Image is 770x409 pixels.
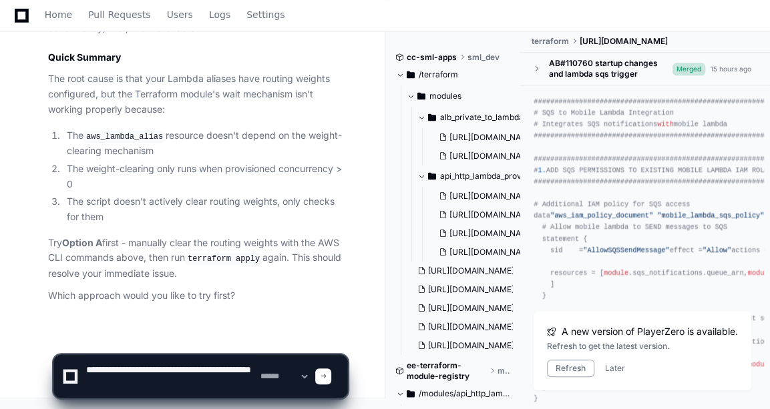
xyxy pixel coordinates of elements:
[396,64,511,85] button: /terraform
[433,187,535,206] button: [URL][DOMAIN_NAME]
[407,85,522,107] button: modules
[429,91,461,101] span: modules
[433,147,535,165] button: [URL][DOMAIN_NAME]
[48,51,347,64] h2: Quick Summary
[449,191,536,201] span: [URL][DOMAIN_NAME]
[433,206,535,224] button: [URL][DOMAIN_NAME]
[62,237,102,248] strong: Option A
[672,63,705,75] span: Merged
[412,280,514,299] button: [URL][DOMAIN_NAME]
[63,194,347,225] li: The script doesn't actively clear routing weights, only checks for them
[417,107,532,128] button: alb_private_to_lambda
[550,212,653,220] span: "aws_iam_policy_document"
[48,71,347,117] p: The root cause is that your Lambda aliases have routing weights configured, but the Terraform mod...
[449,247,536,258] span: [URL][DOMAIN_NAME]
[433,243,535,262] button: [URL][DOMAIN_NAME]
[583,246,669,254] span: "AllowSQSSendMessage"
[433,128,535,147] button: [URL][DOMAIN_NAME]
[548,58,672,79] div: AB#110760 startup changes and lambda sqs trigger
[604,269,628,277] span: module
[407,52,457,63] span: cc-sml-apps
[246,11,284,19] span: Settings
[449,228,536,239] span: [URL][DOMAIN_NAME]
[63,161,347,192] li: The weight-clearing only runs when provisioned concurrency > 0
[547,360,594,377] button: Refresh
[412,318,514,336] button: [URL][DOMAIN_NAME]
[419,69,458,80] span: /terraform
[45,11,72,19] span: Home
[83,131,166,143] code: aws_lambda_alias
[417,88,425,104] svg: Directory
[412,262,514,280] button: [URL][DOMAIN_NAME]
[657,212,764,220] span: "mobile_lambda_sqs_policy"
[48,236,347,282] p: Try first - manually clear the routing weights with the AWS CLI commands above, then run again. T...
[428,109,436,125] svg: Directory
[428,168,436,184] svg: Directory
[428,284,514,295] span: [URL][DOMAIN_NAME]
[703,246,731,254] span: "Allow"
[440,171,532,181] span: api_http_lambda_prov_concurrency
[657,121,674,129] span: with
[63,128,347,159] li: The resource doesn't depend on the weight-clearing mechanism
[605,363,625,374] button: Later
[440,112,524,123] span: alb_private_to_lambda
[407,67,415,83] svg: Directory
[547,341,738,352] div: Refresh to get the latest version.
[562,325,738,338] span: A new version of PlayerZero is available.
[428,303,514,314] span: [URL][DOMAIN_NAME]
[167,11,193,19] span: Users
[531,36,568,47] span: terraform
[711,64,751,74] div: 15 hours ago
[579,36,667,47] span: [URL][DOMAIN_NAME]
[433,224,535,243] button: [URL][DOMAIN_NAME]
[209,11,230,19] span: Logs
[428,266,514,276] span: [URL][DOMAIN_NAME]
[412,299,514,318] button: [URL][DOMAIN_NAME]
[48,288,347,304] p: Which approach would you like to try first?
[449,210,536,220] span: [URL][DOMAIN_NAME]
[449,151,536,161] span: [URL][DOMAIN_NAME]
[417,165,532,187] button: api_http_lambda_prov_concurrency
[428,322,514,332] span: [URL][DOMAIN_NAME]
[185,253,262,265] code: terraform apply
[88,11,150,19] span: Pull Requests
[538,166,546,174] span: 1.
[449,132,536,143] span: [URL][DOMAIN_NAME]
[467,52,500,63] span: sml_dev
